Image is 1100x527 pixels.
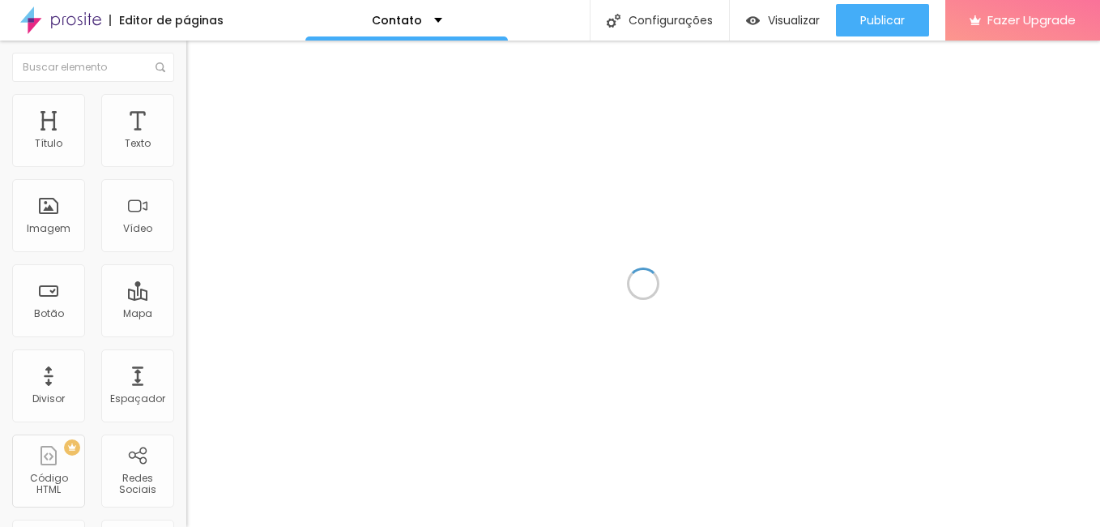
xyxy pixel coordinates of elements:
div: Editor de páginas [109,15,224,26]
span: Visualizar [768,14,820,27]
div: Imagem [27,223,70,234]
div: Texto [125,138,151,149]
img: Icone [156,62,165,72]
div: Código HTML [16,473,80,496]
button: Publicar [836,4,929,36]
img: Icone [607,14,620,28]
div: Título [35,138,62,149]
img: view-1.svg [746,14,760,28]
p: Contato [372,15,422,26]
div: Redes Sociais [105,473,169,496]
div: Divisor [32,393,65,405]
span: Fazer Upgrade [987,13,1076,27]
div: Mapa [123,308,152,319]
div: Botão [34,308,64,319]
div: Espaçador [110,393,165,405]
div: Vídeo [123,223,152,234]
span: Publicar [860,14,905,27]
input: Buscar elemento [12,53,174,82]
button: Visualizar [730,4,836,36]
